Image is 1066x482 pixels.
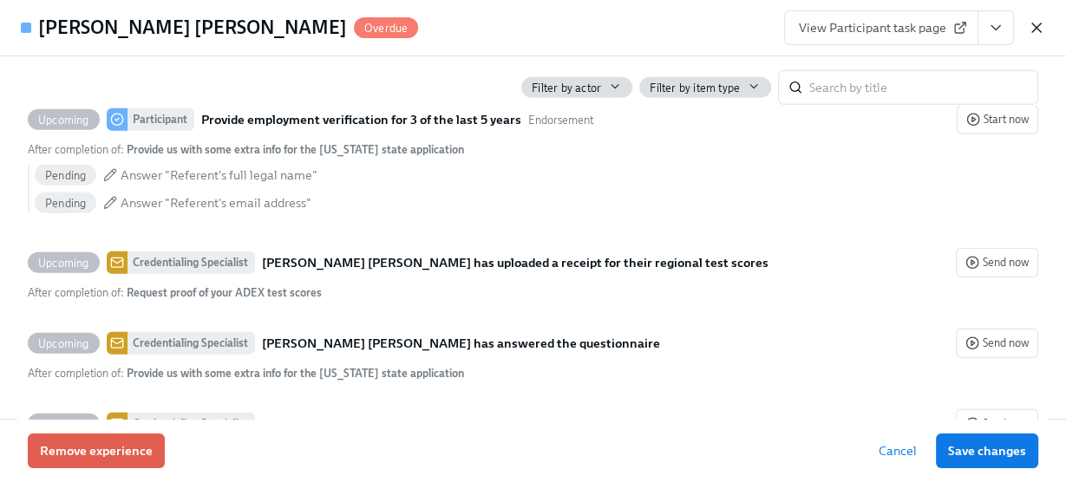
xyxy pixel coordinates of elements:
button: Save changes [936,433,1038,468]
span: Overdue [354,22,418,35]
span: Answer "Referent's email address" [121,194,311,212]
button: Remove experience [28,433,165,468]
strong: Provide us with some extra info for the [US_STATE] state application [127,367,464,380]
button: View task page [978,10,1014,45]
span: Upcoming [28,337,100,350]
span: View Participant task page [799,19,964,36]
span: Upcoming [28,418,100,431]
span: Remove experience [40,442,153,459]
span: Send now [965,335,1029,352]
span: Send now [965,415,1029,433]
button: Filter by actor [521,77,632,98]
button: Cancel [867,433,929,468]
strong: [PERSON_NAME] [PERSON_NAME] has uploaded their Third Party Authorization [262,414,731,434]
h4: [PERSON_NAME] [PERSON_NAME] [38,15,347,41]
strong: Provide employment verification for 3 of the last 5 years [201,109,521,130]
strong: Provide us with some extra info for the [US_STATE] state application [127,143,464,156]
span: Filter by actor [532,80,601,96]
strong: Request proof of your ADEX test scores [127,286,322,299]
div: After completion of : [28,365,464,381]
strong: [PERSON_NAME] [PERSON_NAME] has uploaded a receipt for their regional test scores [262,252,768,273]
button: UpcomingParticipantProvide employment verification for 3 of the last 5 yearsEndorsementAfter comp... [957,105,1038,134]
button: UpcomingCredentialing Specialist[PERSON_NAME] [PERSON_NAME] has uploaded their Third Party Author... [956,409,1038,439]
input: Search by title [809,70,1038,105]
span: Save changes [948,442,1026,459]
span: Send now [965,254,1029,271]
div: After completion of : [28,284,322,301]
strong: [PERSON_NAME] [PERSON_NAME] has answered the questionnaire [262,333,660,354]
span: Start now [966,111,1029,128]
span: Upcoming [28,257,100,270]
button: UpcomingCredentialing Specialist[PERSON_NAME] [PERSON_NAME] has uploaded a receipt for their regi... [956,248,1038,277]
a: View Participant task page [784,10,978,45]
button: UpcomingCredentialing Specialist[PERSON_NAME] [PERSON_NAME] has answered the questionnaireAfter c... [956,329,1038,358]
div: Credentialing Specialist [128,251,255,274]
div: After completion of : [28,141,464,158]
div: Participant [128,108,194,131]
span: Answer "Referent's full legal name" [121,166,317,184]
div: Credentialing Specialist [128,332,255,355]
span: Pending [35,197,96,210]
span: Cancel [879,442,917,459]
div: Credentialing Specialist [128,413,255,435]
span: Pending [35,169,96,182]
span: Upcoming [28,114,100,127]
span: Filter by item type [650,80,740,96]
span: This task uses the "Endorsement" audience [528,112,593,128]
button: Filter by item type [639,77,771,98]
